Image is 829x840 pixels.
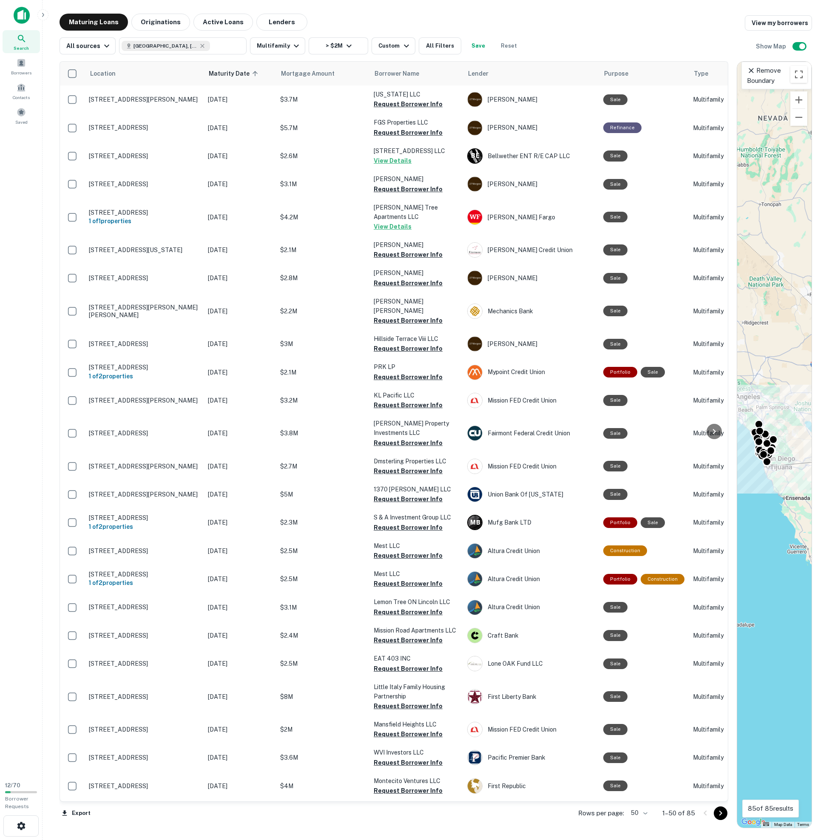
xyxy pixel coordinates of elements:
p: [DATE] [208,574,272,584]
p: [DATE] [208,490,272,499]
p: [DATE] [208,692,272,701]
img: picture [468,177,482,191]
p: PRK LP [374,362,459,372]
span: Maturity Date [209,68,261,79]
img: Google [739,817,767,828]
div: 50 [627,807,649,819]
div: Altura Credit Union [467,600,595,615]
img: picture [468,572,482,586]
div: Lone OAK Fund LLC [467,656,595,671]
p: [STREET_ADDRESS] [89,363,199,371]
p: Multifamily [693,339,735,349]
button: Request Borrower Info [374,278,443,288]
p: [STREET_ADDRESS] [89,340,199,348]
p: Multifamily [693,368,735,377]
img: picture [468,722,482,737]
span: Type [694,68,708,79]
p: Multifamily [693,603,735,612]
div: Mission FED Credit Union [467,459,595,474]
button: Request Borrower Info [374,758,443,768]
div: [PERSON_NAME] Fargo [467,210,595,225]
a: Terms (opens in new tab) [797,822,809,827]
p: M B [470,518,480,527]
p: [STREET_ADDRESS][PERSON_NAME] [89,397,199,404]
button: Custom [372,37,415,54]
img: picture [468,690,482,704]
th: Mortgage Amount [276,62,369,85]
div: Sale [603,780,627,791]
p: Multifamily [693,429,735,438]
span: Saved [15,119,28,125]
button: Request Borrower Info [374,438,443,448]
button: Active Loans [193,14,253,31]
p: [PERSON_NAME] Property Investments LLC [374,419,459,437]
p: 1–50 of 85 [662,808,695,818]
p: Little Italy Family Housing Partnership [374,682,459,701]
div: This is a portfolio loan with 2 properties [603,367,637,377]
th: Lender [463,62,599,85]
div: Custom [378,41,411,51]
span: Mortgage Amount [281,68,346,79]
img: picture [468,600,482,615]
p: $2.2M [280,306,365,316]
img: picture [468,750,482,765]
p: $2M [280,725,365,734]
span: 12 / 70 [5,782,20,789]
p: [STREET_ADDRESS] [89,180,199,188]
p: [DATE] [208,429,272,438]
div: Sale [603,339,627,349]
p: $4M [280,781,365,791]
h6: 1 of 2 properties [89,372,199,381]
button: Request Borrower Info [374,635,443,645]
th: Borrower Name [369,62,463,85]
span: Purpose [604,68,628,79]
p: S & A Investment Group LLC [374,513,459,522]
p: [DATE] [208,339,272,349]
p: Montecito Ventures LLC [374,776,459,786]
div: Sale [603,273,627,284]
p: Multifamily [693,213,735,222]
img: picture [468,337,482,351]
div: Sale [603,150,627,161]
img: picture [468,393,482,408]
button: Request Borrower Info [374,522,443,533]
button: Zoom in [790,91,807,108]
div: 0 0 [737,62,812,828]
img: picture [468,779,482,793]
div: Sale [603,94,627,105]
p: [PERSON_NAME] [374,174,459,184]
button: Keyboard shortcuts [763,822,769,826]
button: Map Data [774,822,792,828]
p: $3.2M [280,396,365,405]
p: Multifamily [693,725,735,734]
div: Sale [603,752,627,763]
button: Request Borrower Info [374,607,443,617]
p: [STREET_ADDRESS] [89,632,199,639]
p: [US_STATE] LLC [374,90,459,99]
span: Borrower Requests [5,796,29,809]
p: $2.4M [280,631,365,640]
p: [DATE] [208,151,272,161]
p: $2.1M [280,245,365,255]
div: [PERSON_NAME] Credit Union [467,242,595,258]
img: picture [468,271,482,285]
button: Request Borrower Info [374,400,443,410]
div: Sale [603,179,627,190]
p: [DATE] [208,123,272,133]
p: Multifamily [693,462,735,471]
p: [STREET_ADDRESS] LLC [374,146,459,156]
button: Request Borrower Info [374,579,443,589]
p: Multifamily [693,546,735,556]
div: This loan purpose was for refinancing [603,122,642,133]
div: Fairmont Federal Credit Union [467,426,595,441]
button: Request Borrower Info [374,128,443,138]
p: [DATE] [208,245,272,255]
p: [DATE] [208,273,272,283]
div: Altura Credit Union [467,571,595,587]
button: Request Borrower Info [374,466,443,476]
p: Multifamily [693,396,735,405]
p: $2.5M [280,546,365,556]
p: [STREET_ADDRESS] [89,209,199,216]
p: Multifamily [693,631,735,640]
div: This is a portfolio loan with 2 properties [603,517,637,528]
